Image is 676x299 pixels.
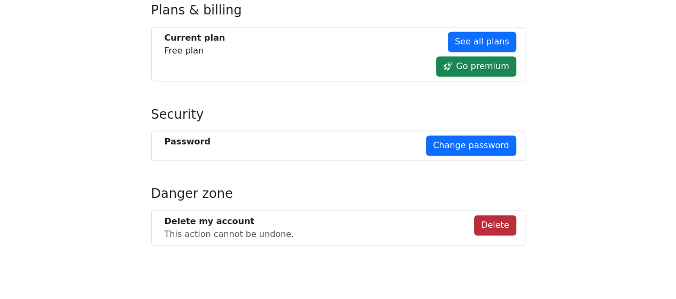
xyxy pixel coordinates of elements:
div: Password [165,135,211,148]
h4: Plans & billing [151,3,525,18]
button: Delete [474,215,516,235]
a: Go premium [436,56,516,76]
a: Change password [426,135,516,156]
h4: Security [151,107,525,122]
div: Current plan [165,32,226,44]
h4: Danger zone [151,186,525,202]
div: Free plan [165,32,226,57]
a: See all plans [448,32,516,52]
div: This action cannot be undone. [165,228,294,241]
div: Delete my account [165,215,294,228]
